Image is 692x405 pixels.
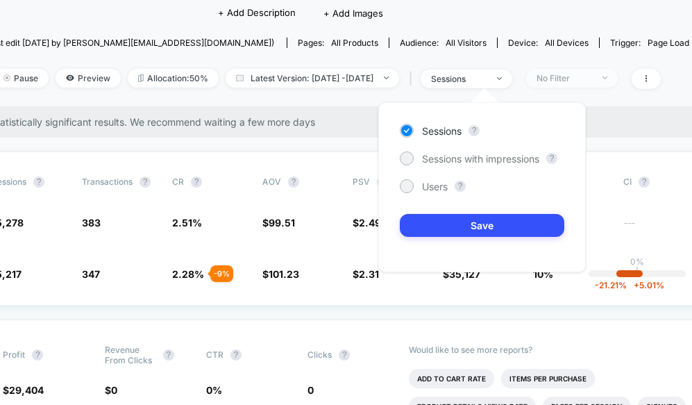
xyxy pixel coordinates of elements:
[610,38,689,48] div: Trigger:
[353,268,379,280] span: $
[191,176,202,188] button: ?
[269,268,299,280] span: 101.23
[82,268,100,280] span: 347
[406,69,421,89] span: |
[353,217,381,229] span: $
[431,74,487,84] div: sessions
[210,265,233,282] div: - 9 %
[359,217,381,229] span: 2.49
[595,280,627,290] span: -21.21 %
[422,181,448,192] span: Users
[400,214,564,237] button: Save
[105,384,117,396] span: $
[206,349,223,360] span: CTR
[422,125,462,137] span: Sessions
[140,176,151,188] button: ?
[298,38,378,48] div: Pages:
[497,38,599,48] span: Device:
[128,69,219,88] span: Allocation: 50%
[262,268,299,280] span: $
[262,217,295,229] span: $
[172,176,184,187] span: CR
[236,74,244,81] img: calendar
[206,384,222,396] span: 0 %
[82,217,101,229] span: 383
[33,176,44,188] button: ?
[422,153,539,165] span: Sessions with impressions
[455,181,466,192] button: ?
[409,369,494,388] li: Add To Cart Rate
[307,384,314,396] span: 0
[497,77,502,80] img: end
[56,69,121,88] span: Preview
[307,349,332,360] span: Clicks
[501,369,595,388] li: Items Per Purchase
[545,38,589,48] span: all devices
[226,69,399,88] span: Latest Version: [DATE] - [DATE]
[82,176,133,187] span: Transactions
[3,74,10,81] img: end
[218,6,296,20] span: + Add Description
[172,217,202,229] span: 2.51 %
[105,345,156,365] span: Revenue From Clicks
[639,176,650,188] button: ?
[400,38,487,48] div: Audience:
[163,349,174,361] button: ?
[636,267,639,277] p: |
[172,268,204,280] span: 2.28 %
[359,268,379,280] span: 2.31
[537,73,592,83] div: No Filter
[138,74,144,82] img: rebalance
[384,76,389,79] img: end
[446,38,487,48] span: All Visitors
[634,280,639,290] span: +
[630,256,644,267] p: 0%
[602,76,607,79] img: end
[323,8,383,19] span: + Add Images
[469,125,480,136] button: ?
[353,176,370,187] span: PSV
[339,349,350,361] button: ?
[288,176,299,188] button: ?
[111,384,117,396] span: 0
[269,217,295,229] span: 99.51
[627,280,664,290] span: 5.01 %
[230,349,242,361] button: ?
[262,176,281,187] span: AOV
[546,153,557,164] button: ?
[331,38,378,48] span: all products
[648,38,689,48] span: Page Load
